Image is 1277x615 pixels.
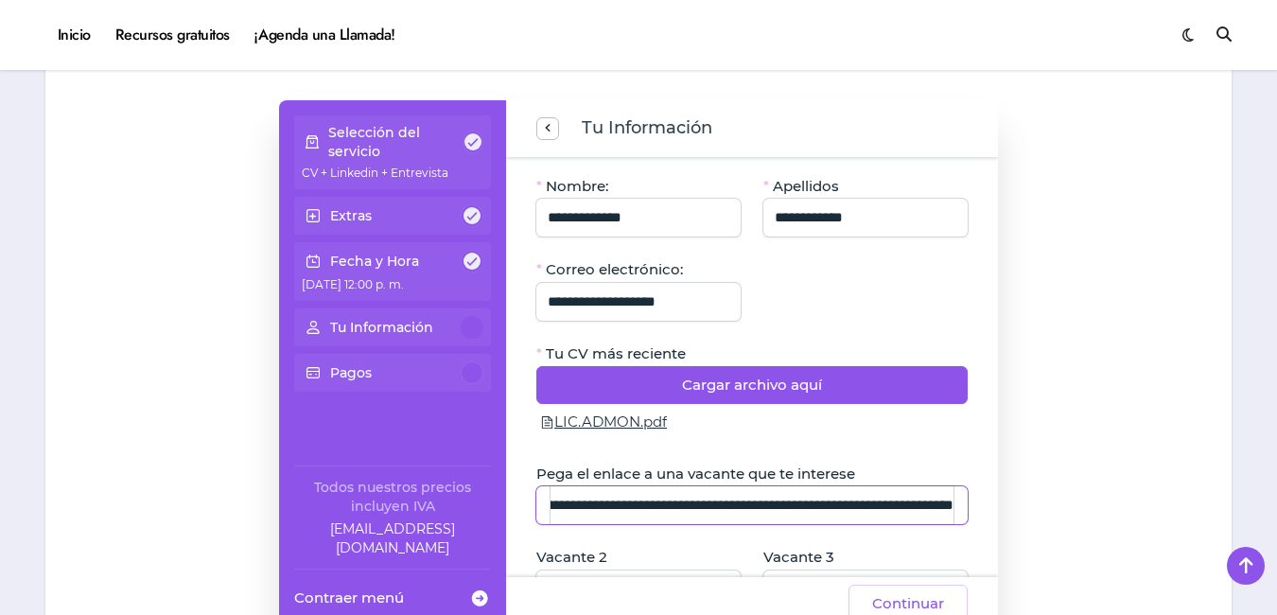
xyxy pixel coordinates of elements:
p: Selección del servicio [328,123,463,161]
p: Pagos [330,363,372,382]
button: Cargar archivo aquí [536,366,968,404]
a: Company email: ayuda@elhadadelasvacantes.com [294,519,491,557]
span: Cargar archivo aquí [682,374,822,396]
span: Correo electrónico: [546,260,683,279]
a: Recursos gratuitos [103,9,242,61]
span: Continuar [872,592,944,615]
span: Tu Información [582,115,712,142]
a: ¡Agenda una Llamada! [242,9,408,61]
span: Vacante 2 [536,548,607,567]
span: Pega el enlace a una vacante que te interese [536,465,855,483]
span: [DATE] 12:00 p. m. [302,277,404,291]
span: LIC.ADMON.pdf [554,412,667,433]
p: Tu Información [330,318,433,337]
div: Todos nuestros precios incluyen IVA [294,478,491,516]
span: Nombre: [546,177,608,196]
p: Extras [330,206,372,225]
span: Apellidos [773,177,839,196]
span: CV + Linkedin + Entrevista [302,166,448,180]
button: previous step [536,117,559,140]
span: Vacante 3 [763,548,834,567]
span: Contraer menú [294,588,404,607]
a: Inicio [45,9,103,61]
span: Tu CV más reciente [546,344,686,363]
p: Fecha y Hora [330,252,419,271]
